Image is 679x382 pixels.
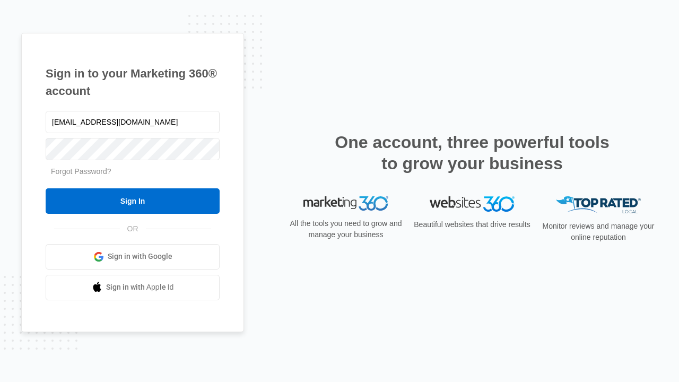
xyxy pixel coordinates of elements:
[413,219,532,230] p: Beautiful websites that drive results
[46,65,220,100] h1: Sign in to your Marketing 360® account
[46,188,220,214] input: Sign In
[108,251,172,262] span: Sign in with Google
[332,132,613,174] h2: One account, three powerful tools to grow your business
[556,196,641,214] img: Top Rated Local
[46,111,220,133] input: Email
[106,282,174,293] span: Sign in with Apple Id
[286,218,405,240] p: All the tools you need to grow and manage your business
[51,167,111,176] a: Forgot Password?
[46,244,220,270] a: Sign in with Google
[46,275,220,300] a: Sign in with Apple Id
[120,223,146,235] span: OR
[539,221,658,243] p: Monitor reviews and manage your online reputation
[430,196,515,212] img: Websites 360
[303,196,388,211] img: Marketing 360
